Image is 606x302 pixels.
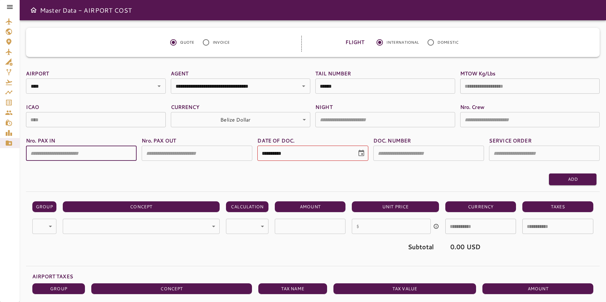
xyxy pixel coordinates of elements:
label: Nro. PAX IN [26,137,137,144]
td: 0.00 USD [445,237,516,256]
th: TAX NAME [258,283,327,294]
div: Belize Dollar [171,112,311,127]
label: DOC. NUMBER [373,137,484,144]
label: Nro. Crew [460,103,600,110]
th: GROUP [32,201,56,212]
th: CONCEPT [91,283,252,294]
th: CONCEPT [63,201,220,212]
label: AIRPORT [26,70,166,77]
button: Open [155,82,164,91]
th: AMOUNT [482,283,593,294]
th: TAXES [522,201,593,212]
th: CALCULATION [226,201,268,212]
label: MTOW Kg/Lbs [460,70,600,77]
td: Subtotal [352,237,439,256]
label: DATE OF DOC. [257,137,368,144]
label: AGENT [171,70,311,77]
label: CURRENCY [171,103,311,110]
button: Choose date [355,147,368,160]
label: ICAO [26,103,166,110]
button: Add [549,173,596,185]
div: Belize Dollar [226,219,268,234]
div: Belize Dollar [63,219,220,234]
label: SERVICE ORDER [489,137,600,144]
label: TAIL NUMBER [315,70,455,77]
button: Open [299,82,308,91]
span: INVOICE [213,40,230,45]
label: Nro. PAX OUT [142,137,252,144]
th: AMOUNT [275,201,345,212]
span: INTERNATIONAL [386,40,419,45]
h6: Master Data - AIRPORT COST [40,5,132,15]
p: $ [356,223,359,230]
span: QUOTE [180,40,194,45]
th: GROUP [32,283,85,294]
th: CURRENCY [445,201,516,212]
label: NIGHT [315,103,455,110]
th: TAX VALUE [333,283,476,294]
svg: Belize Dollar [433,223,439,229]
button: Open drawer [27,4,40,16]
p: AIRPORT TAXES [32,273,600,280]
label: FLIGHT [345,36,364,49]
th: UNIT PRICE [352,201,439,212]
span: DOMESTIC [437,40,459,45]
div: Belize Dollar [32,219,56,234]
